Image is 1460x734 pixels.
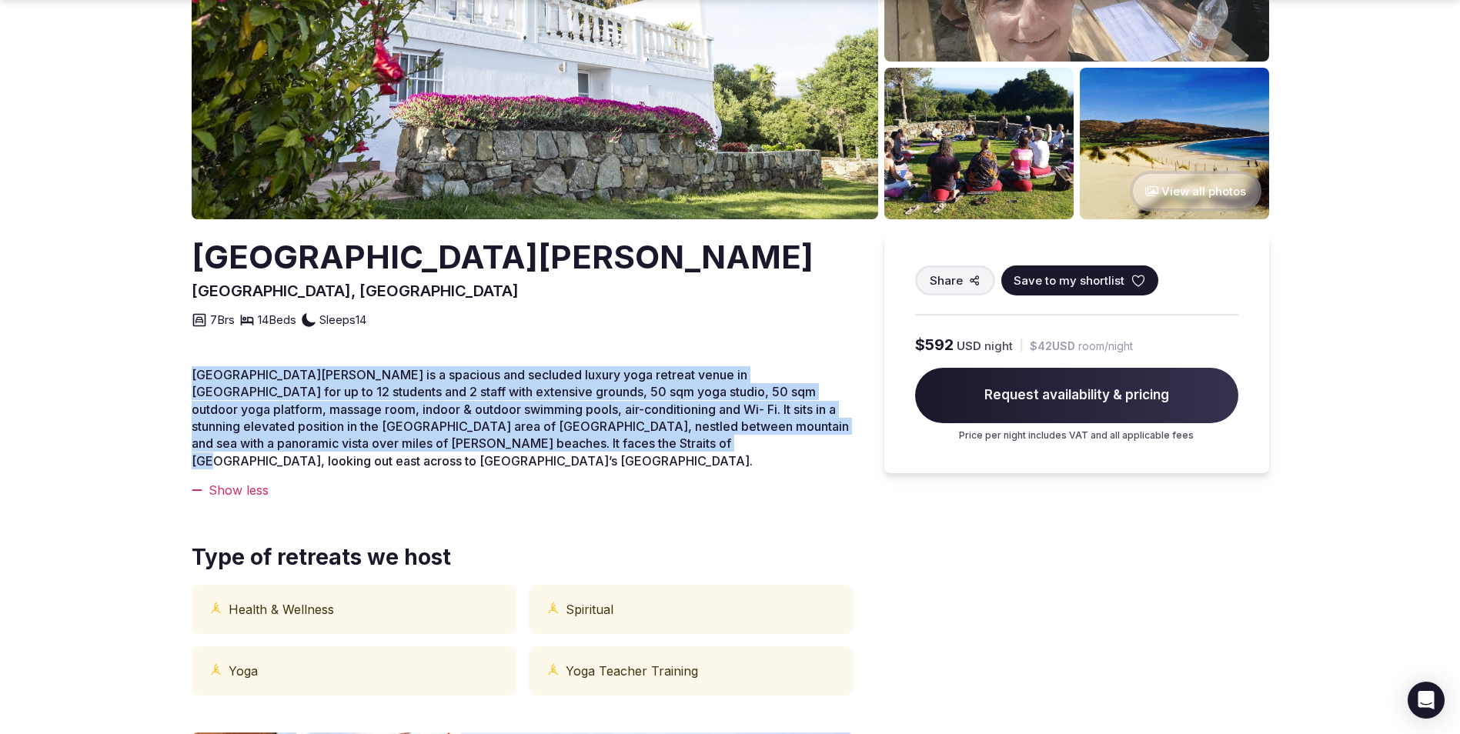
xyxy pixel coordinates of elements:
[984,338,1013,354] span: night
[1080,68,1269,219] img: Venue gallery photo
[192,482,854,499] div: Show less
[884,68,1074,219] img: Venue gallery photo
[1014,272,1124,289] span: Save to my shortlist
[192,235,814,280] h2: [GEOGRAPHIC_DATA][PERSON_NAME]
[258,312,296,328] span: 14 Beds
[192,367,849,469] span: [GEOGRAPHIC_DATA][PERSON_NAME] is a spacious and secluded luxury yoga retreat venue in [GEOGRAPHI...
[319,312,366,328] span: Sleeps 14
[1130,171,1261,212] button: View all photos
[915,429,1238,442] p: Price per night includes VAT and all applicable fees
[915,265,995,295] button: Share
[1030,339,1075,354] span: $42 USD
[1078,339,1133,354] span: room/night
[192,542,451,572] span: Type of retreats we host
[210,312,235,328] span: 7 Brs
[957,338,981,354] span: USD
[930,272,963,289] span: Share
[1019,337,1024,353] div: |
[1001,265,1158,295] button: Save to my shortlist
[915,368,1238,423] span: Request availability & pricing
[1408,682,1445,719] div: Open Intercom Messenger
[915,334,954,355] span: $592
[192,282,519,300] span: [GEOGRAPHIC_DATA], [GEOGRAPHIC_DATA]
